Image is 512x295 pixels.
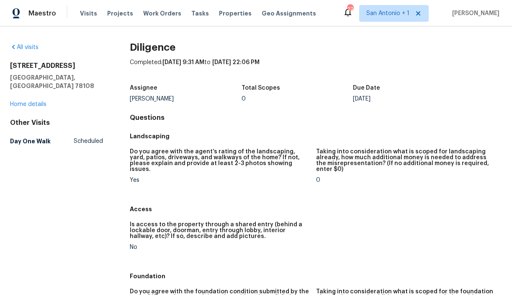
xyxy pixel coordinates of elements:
[130,222,309,239] h5: Is access to the property through a shared entry (behind a lockable door, doorman, entry through ...
[80,9,97,18] span: Visits
[10,73,103,90] h5: [GEOGRAPHIC_DATA], [GEOGRAPHIC_DATA] 78108
[130,96,242,102] div: [PERSON_NAME]
[262,9,316,18] span: Geo Assignments
[366,9,409,18] span: San Antonio + 1
[130,149,309,172] h5: Do you agree with the agent’s rating of the landscaping, yard, patios, driveways, and walkways of...
[353,96,465,102] div: [DATE]
[28,9,56,18] span: Maestro
[316,177,495,183] div: 0
[212,60,260,65] span: [DATE] 22:06 PM
[130,85,157,91] h5: Assignee
[242,85,280,91] h5: Total Scopes
[242,96,353,102] div: 0
[162,60,204,65] span: [DATE] 9:31 AM
[10,44,39,50] a: All visits
[130,43,502,52] h2: Diligence
[130,58,502,80] div: Completed: to
[130,177,309,183] div: Yes
[130,114,502,122] h4: Questions
[143,9,181,18] span: Work Orders
[316,149,495,172] h5: Taking into consideration what is scoped for landscaping already, how much additional money is ne...
[10,101,46,107] a: Home details
[219,9,252,18] span: Properties
[353,85,380,91] h5: Due Date
[10,62,103,70] h2: [STREET_ADDRESS]
[130,132,502,140] h5: Landscaping
[107,9,133,18] span: Projects
[347,5,353,13] div: 27
[191,10,209,16] span: Tasks
[10,119,103,127] div: Other Visits
[10,134,103,149] a: Day One WalkScheduled
[74,137,103,145] span: Scheduled
[130,272,502,280] h5: Foundation
[10,137,51,145] h5: Day One Walk
[449,9,499,18] span: [PERSON_NAME]
[130,205,502,213] h5: Access
[130,244,309,250] div: No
